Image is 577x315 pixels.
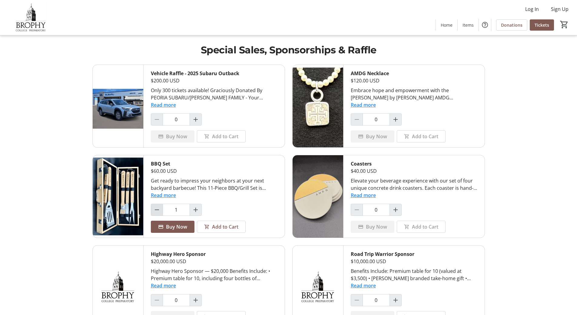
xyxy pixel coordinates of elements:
[92,43,485,57] h1: Special Sales, Sponsorships & Raffle
[351,250,477,258] div: Road Trip Warrior Sponsor
[151,267,277,282] div: Highway Hero Sponsor — $20,000 Benefits Include: • Premium table for 10, including four bottles o...
[151,160,277,167] div: BBQ Set
[190,114,201,125] button: Increment by one
[351,77,477,84] div: $120.00 USD
[151,70,277,77] div: Vehicle Raffle - 2025 Subaru Outback
[151,221,194,233] button: Buy Now
[4,2,58,33] img: Brophy College Preparatory 's Logo
[530,19,554,31] a: Tickets
[436,19,457,31] a: Home
[151,250,277,258] div: Highway Hero Sponsor
[351,160,477,167] div: Coasters
[390,204,401,216] button: Increment by one
[151,87,277,101] div: Only 300 tickets available! Graciously Donated By PEORIA SUBARU/[PERSON_NAME] FAMILY - Your Great...
[496,19,527,31] a: Donations
[351,267,477,282] div: Benefits Include: Premium table for 10 (valued at $3,500) • [PERSON_NAME] branded take-home gift ...
[458,19,479,31] a: Items
[166,223,187,230] span: Buy Now
[463,22,474,28] span: Items
[559,19,570,30] button: Cart
[151,177,277,192] div: Get ready to impress your neighbors at your next backyard barbecue! This 11-Piece BBQ/Grill Set i...
[151,204,163,216] button: Decrement by one
[351,70,477,77] div: AMDG Necklace
[363,294,390,306] input: Road Trip Warrior Sponsor Quantity
[197,221,246,233] button: Add to Cart
[151,282,176,289] button: Read more
[363,113,390,126] input: AMDG Necklace Quantity
[390,114,401,125] button: Increment by one
[151,167,277,175] div: $60.00 USD
[390,294,401,306] button: Increment by one
[351,101,376,109] button: Read more
[525,5,539,13] span: Log In
[190,204,201,216] button: Increment by one
[546,4,573,14] button: Sign Up
[212,223,238,230] span: Add to Cart
[351,87,477,101] div: Embrace hope and empowerment with the [PERSON_NAME] by [PERSON_NAME] AMDG [PERSON_NAME] necklace,...
[190,294,201,306] button: Increment by one
[163,204,190,216] input: BBQ Set Quantity
[163,113,190,126] input: Vehicle Raffle - 2025 Subaru Outback Quantity
[293,65,343,147] img: AMDG Necklace
[351,258,477,265] div: $10,000.00 USD
[441,22,453,28] span: Home
[93,155,143,238] img: BBQ Set
[351,282,376,289] button: Read more
[535,22,549,28] span: Tickets
[551,5,569,13] span: Sign Up
[151,192,176,199] button: Read more
[363,204,390,216] input: Coasters Quantity
[163,294,190,306] input: Highway Hero Sponsor Quantity
[293,155,343,238] img: Coasters
[501,22,522,28] span: Donations
[151,258,277,265] div: $20,000.00 USD
[151,101,176,109] button: Read more
[520,4,544,14] button: Log In
[351,192,376,199] button: Read more
[351,177,477,192] div: Elevate your beverage experience with our set of four unique concrete drink coasters. Each coaste...
[151,77,277,84] div: $200.00 USD
[351,167,477,175] div: $40.00 USD
[479,19,491,31] button: Help
[93,65,143,147] img: Vehicle Raffle - 2025 Subaru Outback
